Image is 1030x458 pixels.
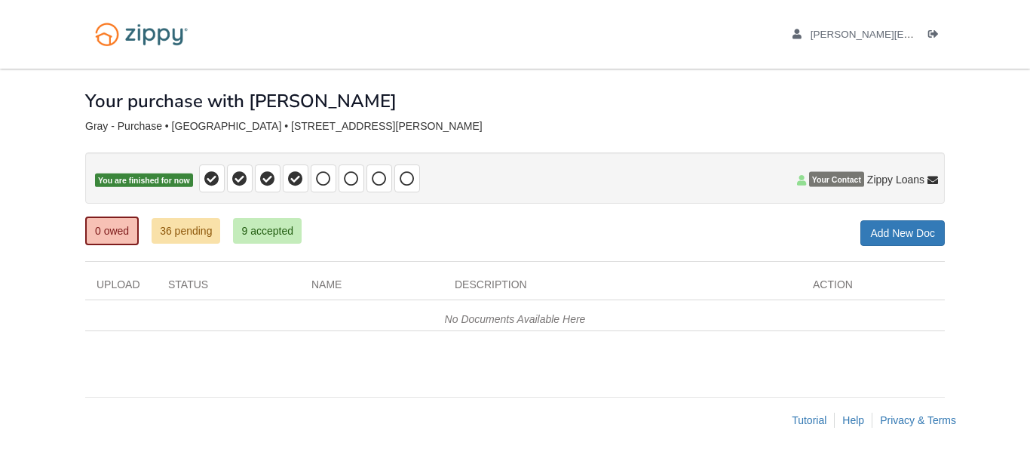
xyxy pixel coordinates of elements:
h1: Your purchase with [PERSON_NAME] [85,91,397,111]
span: You are finished for now [95,174,193,188]
a: Tutorial [792,414,826,426]
a: Log out [928,29,945,44]
span: Zippy Loans [867,172,924,187]
a: Help [842,414,864,426]
div: Name [300,277,443,300]
a: 0 owed [85,217,139,245]
em: No Documents Available Here [445,313,586,325]
a: Privacy & Terms [880,414,956,426]
div: Upload [85,277,157,300]
span: Your Contact [809,172,864,187]
div: Status [157,277,300,300]
img: Logo [85,15,198,54]
div: Action [802,277,945,300]
a: 9 accepted [233,218,302,244]
a: 36 pending [152,218,220,244]
a: Add New Doc [860,220,945,246]
div: Description [443,277,802,300]
div: Gray - Purchase • [GEOGRAPHIC_DATA] • [STREET_ADDRESS][PERSON_NAME] [85,120,945,133]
